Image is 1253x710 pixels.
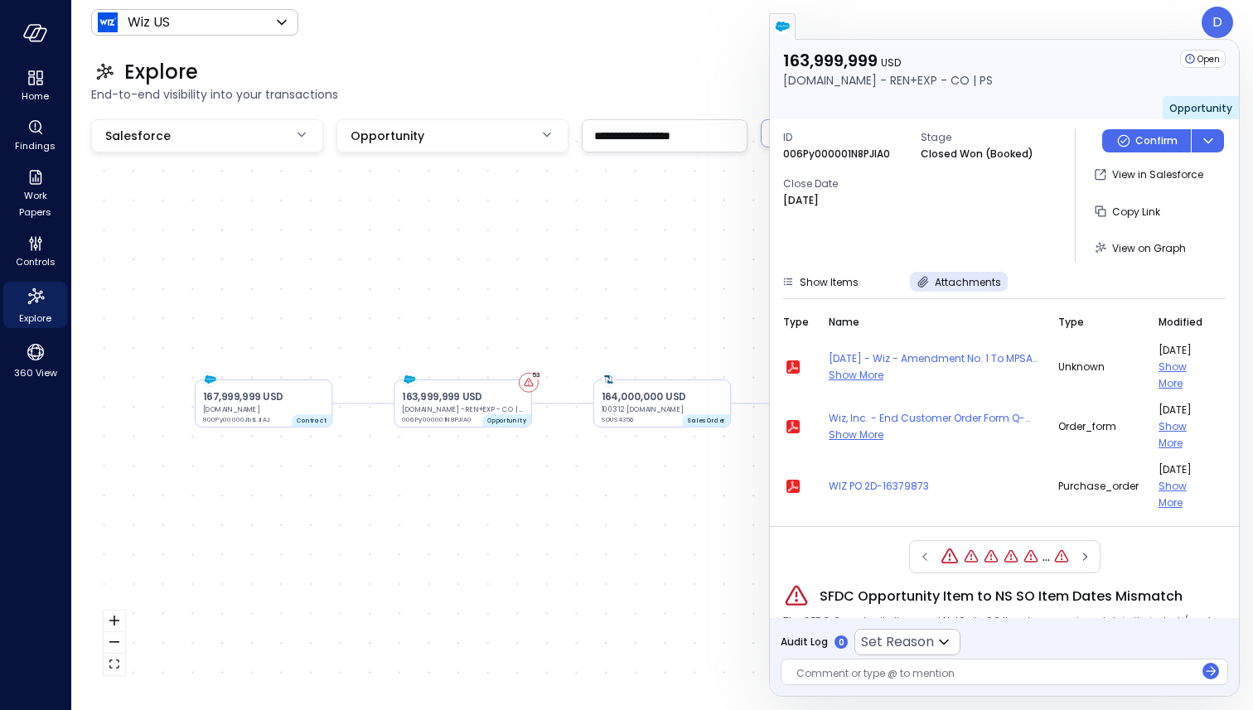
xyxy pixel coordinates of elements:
button: Confirm [1102,129,1191,152]
span: Opportunity [351,127,424,145]
div: SFDC Opportunity to NS SO Start Date Mismatch [983,548,999,565]
div: Home [3,66,67,106]
img: Icon [98,12,118,32]
span: Opportunity [1169,101,1232,115]
p: Wiz US [128,12,170,32]
button: View in Salesforce [1089,161,1210,189]
span: Attachments [935,275,1001,289]
a: Wiz, Inc. - End Customer Order Form Q-18782 ([DATE]) FINAL [829,410,1038,427]
div: Open [1180,50,1226,68]
p: Confirm [1135,133,1178,149]
p: [DOMAIN_NAME] [203,404,325,414]
span: USD [881,56,901,70]
button: zoom out [104,632,125,654]
div: Findings [3,116,67,156]
span: Modified [1159,314,1202,331]
span: Type [783,314,809,331]
p: 006Py000001N8PJIA0 [402,414,476,424]
p: 163,999,999 [783,50,993,71]
span: Controls [16,254,56,270]
img: salesforce [774,18,791,35]
span: 360 View [14,365,57,381]
span: order_form [1058,418,1139,435]
button: Attachments [910,272,1008,292]
span: Show More [1159,479,1187,510]
p: 800Py00000JbtLzIAJ [203,414,277,424]
span: SFDC Opportunity Item to NS SO Item Dates Mismatch [820,587,1183,606]
img: netsuite [602,373,615,386]
p: Set Reason [861,632,934,652]
span: View on Graph [1112,241,1186,255]
p: [DOMAIN_NAME] - REN+EXP - CO | PS [402,404,524,414]
span: [DATE] [1159,342,1206,359]
span: Show More [829,368,883,382]
span: 53 [532,370,540,380]
span: Close Date [783,176,907,192]
p: 006Py000001N8PJIA0 [783,146,890,162]
p: View in Salesforce [1112,167,1203,183]
a: [DATE] - Wiz - Amendment No. 1 to MPSA re AI Terms (Amazon ORIG) (1) (66b529789d) (version 20) [829,350,1038,367]
span: Show Items [800,275,859,289]
span: End-to-end visibility into your transactions [91,85,1233,104]
button: dropdown-icon-button [1191,129,1224,152]
p: Closed Won (Booked) [921,146,1033,162]
p: D [1212,12,1222,32]
button: fit view [104,654,125,675]
button: zoom in [104,611,125,632]
span: Salesforce [105,127,171,145]
span: [DATE] [1159,402,1206,418]
div: SFDC Opportunity Item to NS SO Item Dates Mismatch [1053,548,1070,565]
p: 167,999,999 USD [203,390,325,405]
p: [DATE] [783,192,819,209]
p: 164,000,000 USD [602,390,723,405]
div: SFDC Opportunity Item to NS SO Item Dates Mismatch [1003,548,1019,565]
span: Show More [1159,360,1187,390]
div: SFDC Opportunity Item to NS SO Item Dates Mismatch [1023,548,1039,565]
p: 163,999,999 USD [402,390,524,405]
span: Show More [1159,419,1187,450]
span: purchase_order [1058,478,1139,495]
p: Contract [297,416,327,426]
span: The SFDC Opportunity Item and NetSuite SO Item have a mismatch in their start / end date [783,613,1226,646]
span: Show More [829,427,883,442]
div: SFDC Opportunity Item to NS SO Item Dates Mismatch [963,548,980,565]
span: Audit Log [781,634,828,650]
p: 0 [839,636,844,649]
p: Opportunity [487,416,526,426]
span: Explore [19,310,51,326]
a: WIZ PO 2D-16379873 [829,478,1038,495]
span: [DATE] [1159,461,1206,478]
p: SOUS4356 [602,414,675,424]
span: Explore [124,59,198,85]
p: [DOMAIN_NAME] - REN+EXP - CO | PS [783,71,993,89]
div: 360 View [3,338,67,383]
div: React Flow controls [104,611,125,675]
div: Controls [3,232,67,272]
span: Stage [921,129,1045,146]
p: Sales Order [687,416,725,426]
div: Explore [3,282,67,328]
div: Dudu [1202,7,1233,38]
button: Search [761,119,831,147]
div: Work Papers [3,166,67,222]
span: unknown [1058,359,1139,375]
div: ... [1043,547,1050,567]
span: Home [22,88,49,104]
button: Copy Link [1089,197,1167,225]
img: salesforce [203,373,216,386]
span: Name [829,314,859,331]
span: Copy Link [1112,205,1160,219]
p: 100312 [DOMAIN_NAME] [602,404,723,414]
span: Work Papers [10,187,60,220]
img: salesforce [403,373,416,386]
button: Show Items [775,272,865,292]
div: SFDC Opportunity Item to NS SO Item Dates Mismatch [940,547,960,567]
span: Type [1058,314,1084,331]
button: View on Graph [1089,234,1193,262]
span: Findings [15,138,56,154]
span: ID [783,129,907,146]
